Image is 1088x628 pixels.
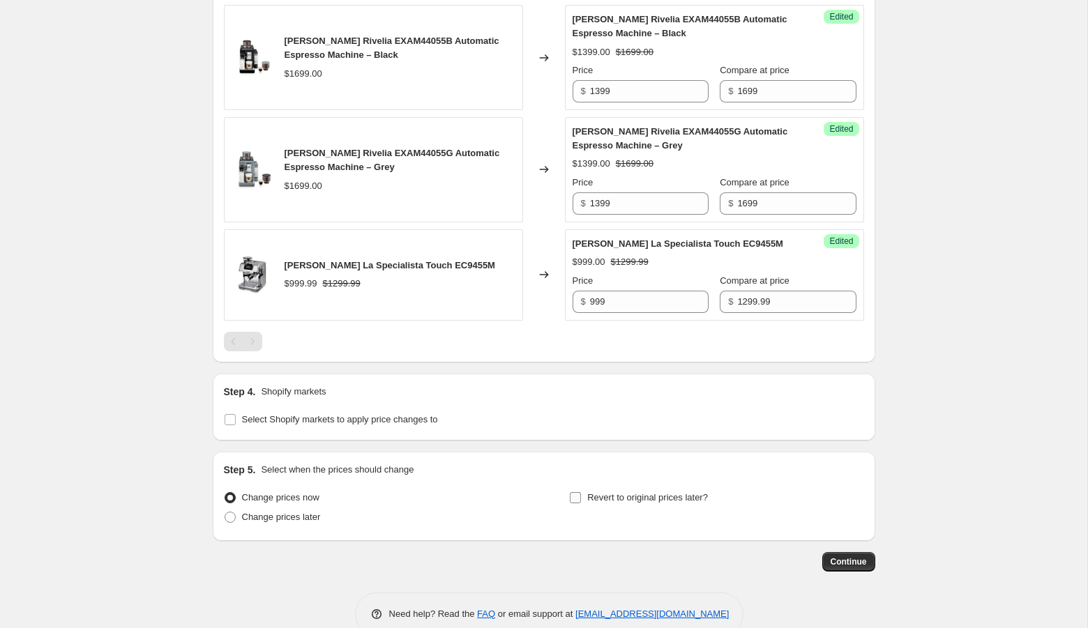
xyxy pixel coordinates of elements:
div: $1399.00 [573,45,610,59]
span: [PERSON_NAME] Rivelia EXAM44055B Automatic Espresso Machine – Black [573,14,787,38]
h2: Step 5. [224,463,256,477]
span: Compare at price [720,177,789,187]
p: Shopify markets [261,385,326,399]
span: $ [728,296,733,307]
span: $ [581,198,586,208]
span: Change prices later [242,512,321,522]
span: or email support at [495,608,575,619]
nav: Pagination [224,332,262,351]
span: Need help? Read the [389,608,478,619]
a: [EMAIL_ADDRESS][DOMAIN_NAME] [575,608,729,619]
span: Edited [829,123,853,135]
img: La_Specialista_Touch_EC9455M_Angle_White_Background_80x.jpg [232,254,273,296]
span: $ [581,296,586,307]
span: $ [581,86,586,96]
p: Select when the prices should change [261,463,414,477]
span: Compare at price [720,275,789,286]
span: Price [573,177,594,187]
span: [PERSON_NAME] Rivelia EXAM44055B Automatic Espresso Machine – Black [285,36,499,60]
button: Continue [822,552,875,572]
span: [PERSON_NAME] La Specialista Touch EC9455M [573,238,783,249]
span: Price [573,275,594,286]
div: $1699.00 [285,67,322,81]
img: EXAM44055B_Rivelia_Black_FrontAngle_80x.jpg [232,37,273,79]
a: FAQ [477,608,495,619]
span: Edited [829,11,853,22]
span: Revert to original prices later? [587,492,708,503]
span: [PERSON_NAME] Rivelia EXAM44055G Automatic Espresso Machine – Grey [573,126,788,151]
h2: Step 4. [224,385,256,399]
div: $1699.00 [285,179,322,193]
div: $999.99 [285,277,317,291]
span: $ [728,86,733,96]
span: $ [728,198,733,208]
span: Change prices now [242,492,319,503]
span: Edited [829,236,853,247]
img: EXAM44055G_Rivelia_PebbleGray_FrontView_WhiteBackground_80x.jpg [232,148,273,190]
span: Price [573,65,594,75]
div: $999.00 [573,255,605,269]
strike: $1299.99 [323,277,361,291]
strike: $1699.00 [616,157,653,171]
strike: $1299.99 [611,255,649,269]
span: Compare at price [720,65,789,75]
span: [PERSON_NAME] La Specialista Touch EC9455M [285,260,495,270]
strike: $1699.00 [616,45,653,59]
div: $1399.00 [573,157,610,171]
span: Select Shopify markets to apply price changes to [242,414,438,424]
span: [PERSON_NAME] Rivelia EXAM44055G Automatic Espresso Machine – Grey [285,148,500,172]
span: Continue [831,556,867,567]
